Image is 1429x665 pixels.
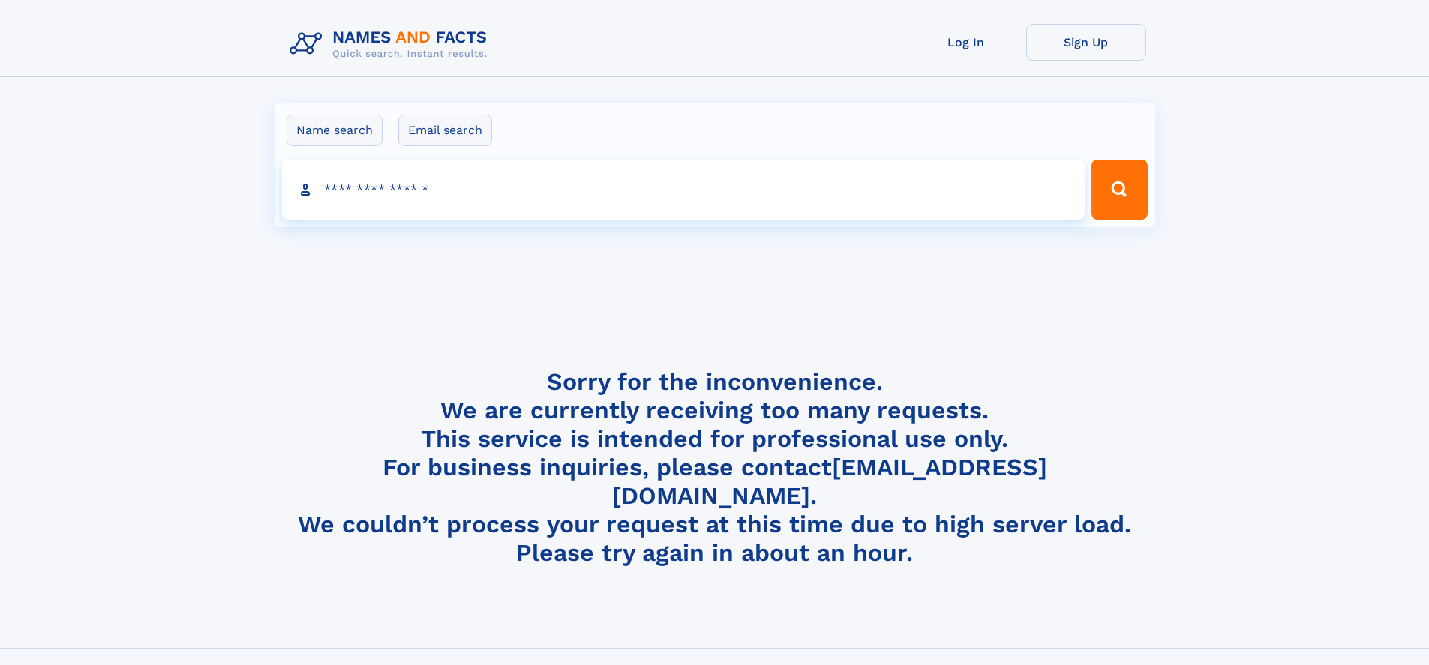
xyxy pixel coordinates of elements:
[1091,160,1147,220] button: Search Button
[1026,24,1146,61] a: Sign Up
[906,24,1026,61] a: Log In
[284,367,1146,568] h4: Sorry for the inconvenience. We are currently receiving too many requests. This service is intend...
[612,453,1047,510] a: [EMAIL_ADDRESS][DOMAIN_NAME]
[282,160,1085,220] input: search input
[398,115,492,146] label: Email search
[284,24,500,64] img: Logo Names and Facts
[287,115,383,146] label: Name search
